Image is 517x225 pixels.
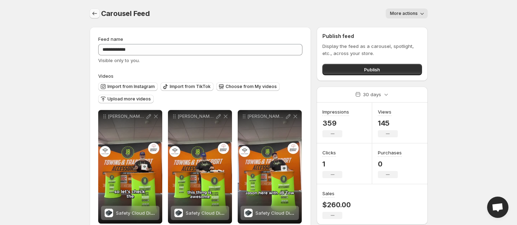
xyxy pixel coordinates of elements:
span: Videos [98,73,114,79]
h2: Publish feed [322,33,422,40]
p: 359 [322,119,349,127]
h3: Impressions [322,108,349,115]
h3: Purchases [378,149,402,156]
button: Import from TikTok [160,82,213,91]
button: Choose from My videos [216,82,280,91]
span: Safety Cloud Digital Alerting Service [255,210,336,216]
p: $260.00 [322,201,351,209]
span: Feed name [98,36,123,42]
h3: Clicks [322,149,336,156]
span: Carousel Feed [101,9,150,18]
div: [PERSON_NAME] Alert - Shorts 2Safety Cloud Digital Alerting ServiceSafety Cloud Digital Alerting ... [168,110,232,224]
span: Safety Cloud Digital Alerting Service [186,210,266,216]
p: [PERSON_NAME] Alert - Shorts 1 [248,114,285,119]
p: 145 [378,119,398,127]
p: [PERSON_NAME] Alert - Shorts 2 [178,114,215,119]
span: Choose from My videos [226,84,277,89]
p: Display the feed as a carousel, spotlight, etc., across your store. [322,43,422,57]
button: More actions [386,9,428,18]
span: More actions [390,11,418,16]
span: Import from Instagram [107,84,155,89]
span: Import from TikTok [170,84,211,89]
div: [PERSON_NAME] Alert - Shorts 3Safety Cloud Digital Alerting ServiceSafety Cloud Digital Alerting ... [98,110,162,224]
img: Safety Cloud Digital Alerting Service [174,209,183,217]
p: 0 [378,160,402,168]
span: Publish [364,66,380,73]
button: Upload more videos [98,95,154,103]
button: Publish [322,64,422,75]
button: Settings [90,9,100,18]
span: Upload more videos [107,96,151,102]
span: Safety Cloud Digital Alerting Service [116,210,196,216]
h3: Sales [322,190,334,197]
div: [PERSON_NAME] Alert - Shorts 1Safety Cloud Digital Alerting ServiceSafety Cloud Digital Alerting ... [238,110,302,224]
button: Import from Instagram [98,82,158,91]
img: Safety Cloud Digital Alerting Service [105,209,113,217]
p: 30 days [363,91,381,98]
p: [PERSON_NAME] Alert - Shorts 3 [108,114,145,119]
h3: Views [378,108,391,115]
span: Visible only to you. [98,57,140,63]
img: Safety Cloud Digital Alerting Service [244,209,253,217]
a: Open chat [487,197,508,218]
p: 1 [322,160,342,168]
